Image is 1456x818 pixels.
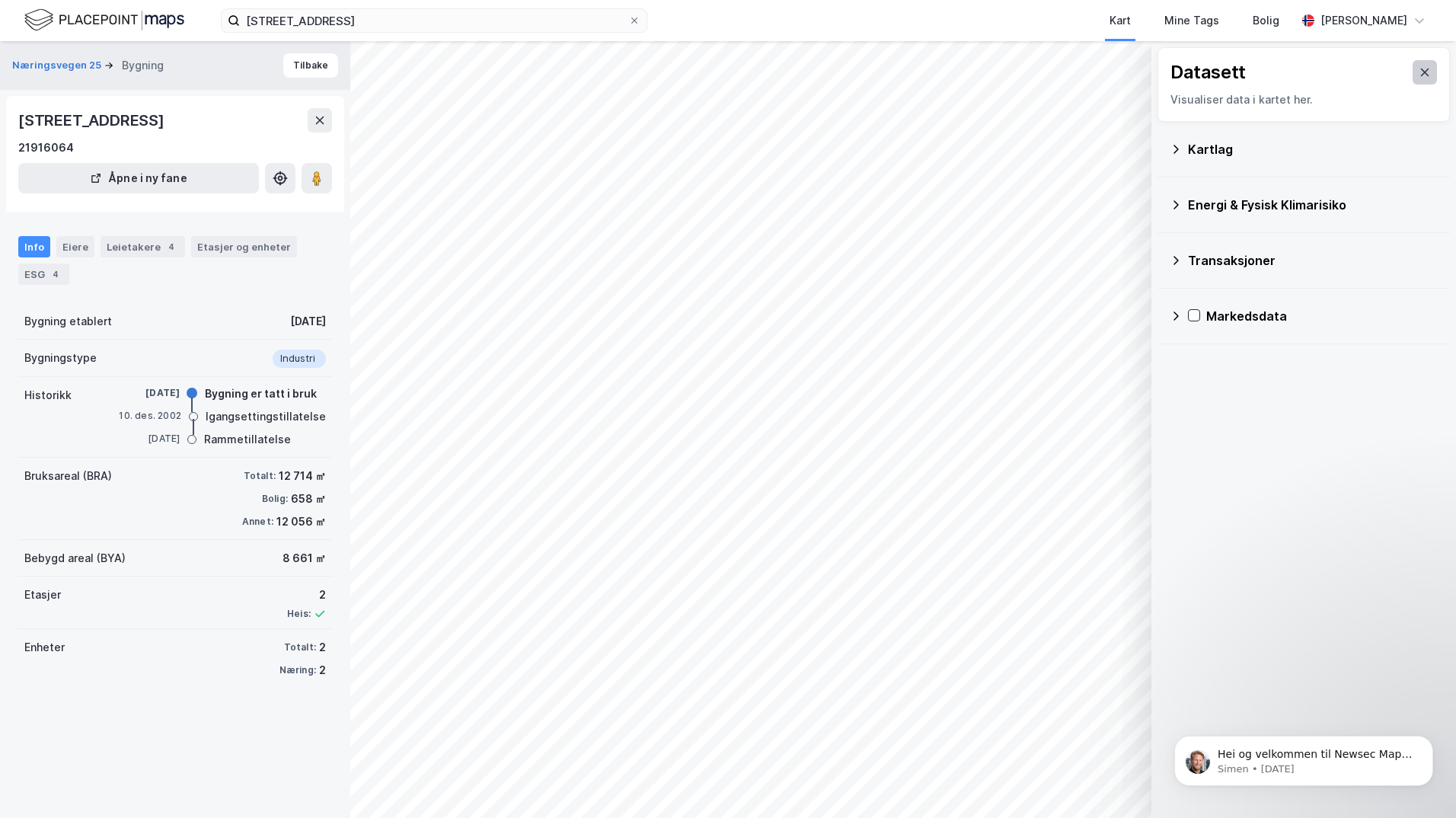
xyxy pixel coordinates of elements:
[18,264,69,285] div: ESG
[279,467,326,485] div: 12 714 ㎡
[12,58,104,73] button: Næringsvegen 25
[204,430,291,449] div: Rammetillatelse
[279,664,316,676] div: Næring:
[56,236,94,257] div: Eiere
[24,549,126,567] div: Bebygd areal (BYA)
[18,108,168,133] div: [STREET_ADDRESS]
[1188,196,1438,214] div: Energi & Fysisk Klimarisiko
[24,7,184,34] img: logo.f888ab2527a4732fd821a326f86c7f29.svg
[197,240,291,254] div: Etasjer og enheter
[242,516,273,528] div: Annet:
[24,586,61,604] div: Etasjer
[319,638,326,657] div: 2
[24,312,112,331] div: Bygning etablert
[262,493,288,505] div: Bolig:
[1110,11,1131,30] div: Kart
[101,236,185,257] div: Leietakere
[283,53,338,78] button: Tilbake
[48,267,63,282] div: 4
[119,386,180,400] div: [DATE]
[290,312,326,331] div: [DATE]
[1188,140,1438,158] div: Kartlag
[1170,60,1246,85] div: Datasett
[18,139,74,157] div: 21916064
[1170,91,1437,109] div: Visualiser data i kartet her.
[1253,11,1279,30] div: Bolig
[119,432,180,446] div: [DATE]
[18,163,259,193] button: Åpne i ny fane
[240,9,628,32] input: Søk på adresse, matrikkel, gårdeiere, leietakere eller personer
[24,349,97,367] div: Bygningstype
[24,638,65,657] div: Enheter
[1188,251,1438,270] div: Transaksjoner
[291,490,326,508] div: 658 ㎡
[206,407,326,426] div: Igangsettingstillatelse
[283,549,326,567] div: 8 661 ㎡
[319,661,326,679] div: 2
[276,513,326,531] div: 12 056 ㎡
[24,386,72,404] div: Historikk
[287,608,311,620] div: Heis:
[1164,11,1219,30] div: Mine Tags
[1151,704,1456,810] iframe: Intercom notifications message
[244,470,276,482] div: Totalt:
[284,641,316,653] div: Totalt:
[122,56,164,75] div: Bygning
[205,385,317,403] div: Bygning er tatt i bruk
[1206,307,1438,325] div: Markedsdata
[164,239,179,254] div: 4
[1320,11,1407,30] div: [PERSON_NAME]
[287,586,326,604] div: 2
[119,409,181,423] div: 10. des. 2002
[24,467,112,485] div: Bruksareal (BRA)
[18,236,50,257] div: Info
